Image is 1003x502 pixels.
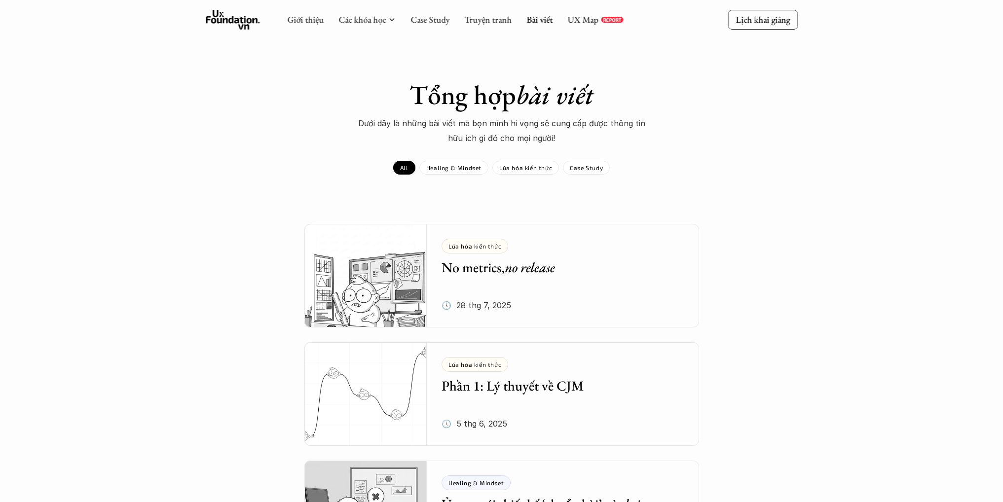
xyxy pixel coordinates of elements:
a: REPORT [601,17,623,23]
p: All [400,164,409,171]
a: Các khóa học [338,14,386,25]
h1: Tổng hợp [329,79,674,111]
a: Case Study [410,14,449,25]
p: Lúa hóa kiến thức [448,243,501,250]
em: no release [505,258,555,276]
p: Case Study [570,164,603,171]
p: Dưới dây là những bài viết mà bọn mình hi vọng sẽ cung cấp được thông tin hữu ích gì đó cho mọi n... [354,116,650,146]
a: UX Map [567,14,598,25]
a: Truyện tranh [464,14,512,25]
em: bài viết [516,77,594,112]
p: 🕔 5 thg 6, 2025 [442,416,507,431]
a: 🕔 28 thg 7, 2025 [304,224,699,327]
a: Giới thiệu [287,14,324,25]
p: Lúa hóa kiến thức [499,164,552,171]
a: Bài viết [526,14,553,25]
p: 🕔 28 thg 7, 2025 [442,298,511,313]
p: Lúa hóa kiến thức [448,361,501,368]
p: Healing & Mindset [448,479,504,486]
h5: No metrics, [442,258,669,276]
a: Lịch khai giảng [728,10,798,29]
p: Healing & Mindset [426,164,482,171]
a: 🕔 5 thg 6, 2025 [304,342,699,446]
h5: Phần 1: Lý thuyết về CJM [442,377,669,394]
p: Lịch khai giảng [736,14,790,25]
p: REPORT [603,17,621,23]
